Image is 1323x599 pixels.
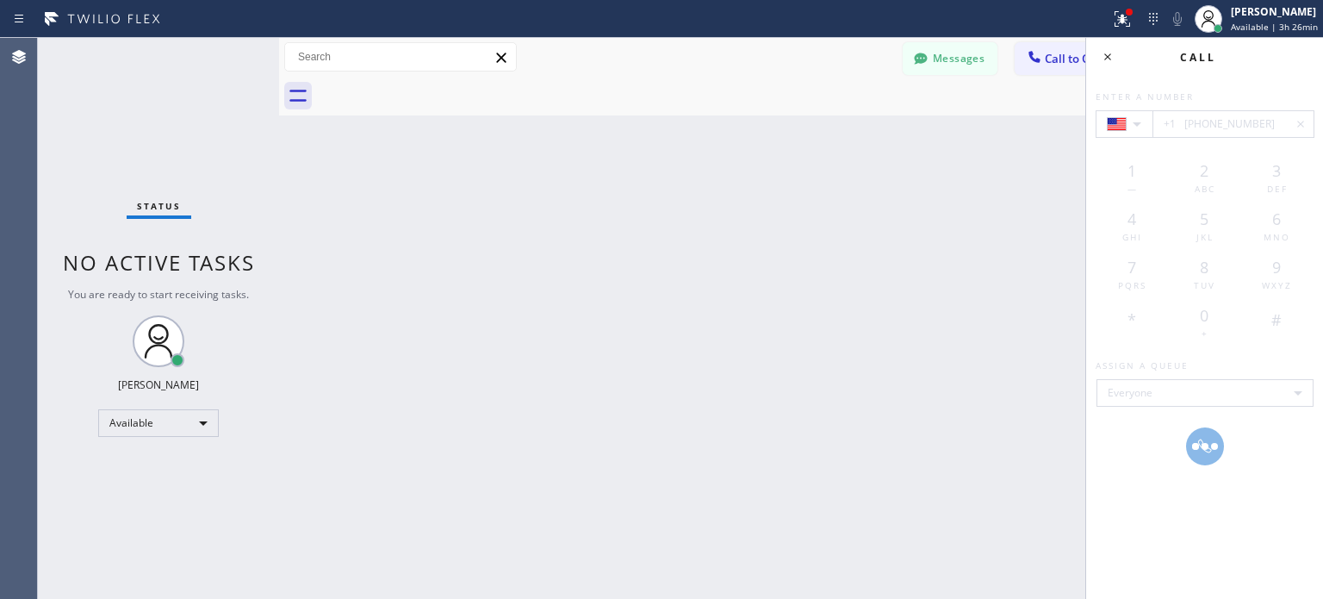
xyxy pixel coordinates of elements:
span: 4 [1127,209,1136,229]
span: + [1202,328,1208,340]
div: Everyone [1096,379,1314,407]
div: [PERSON_NAME] [1231,4,1318,19]
span: 2 [1200,160,1208,181]
span: # [1271,309,1282,330]
span: You are ready to start receiving tasks. [68,287,249,302]
span: Call [1180,50,1216,65]
span: ABC [1195,183,1215,195]
button: Call to Customer [1015,42,1146,75]
span: JKL [1196,231,1214,243]
input: Search [285,43,516,71]
span: Status [137,200,181,212]
div: Available [98,409,219,437]
span: 7 [1127,257,1136,278]
span: Enter a number [1096,90,1194,103]
span: Available | 3h 26min [1231,21,1318,33]
span: 8 [1200,257,1208,278]
span: MNO [1264,231,1290,243]
span: TUV [1194,279,1215,291]
span: PQRS [1118,279,1146,291]
span: 3 [1272,160,1281,181]
span: — [1127,183,1138,195]
span: No active tasks [63,248,255,277]
span: DEF [1267,183,1288,195]
button: Messages [903,42,997,75]
span: 0 [1200,305,1208,326]
span: 9 [1272,257,1281,278]
span: GHI [1122,231,1142,243]
span: WXYZ [1262,279,1292,291]
span: Call to Customer [1045,51,1135,66]
span: 1 [1127,160,1136,181]
span: 5 [1200,209,1208,229]
div: [PERSON_NAME] [118,377,199,392]
button: Mute [1165,7,1189,31]
span: Assign a queue [1096,359,1189,371]
span: 6 [1272,209,1281,229]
